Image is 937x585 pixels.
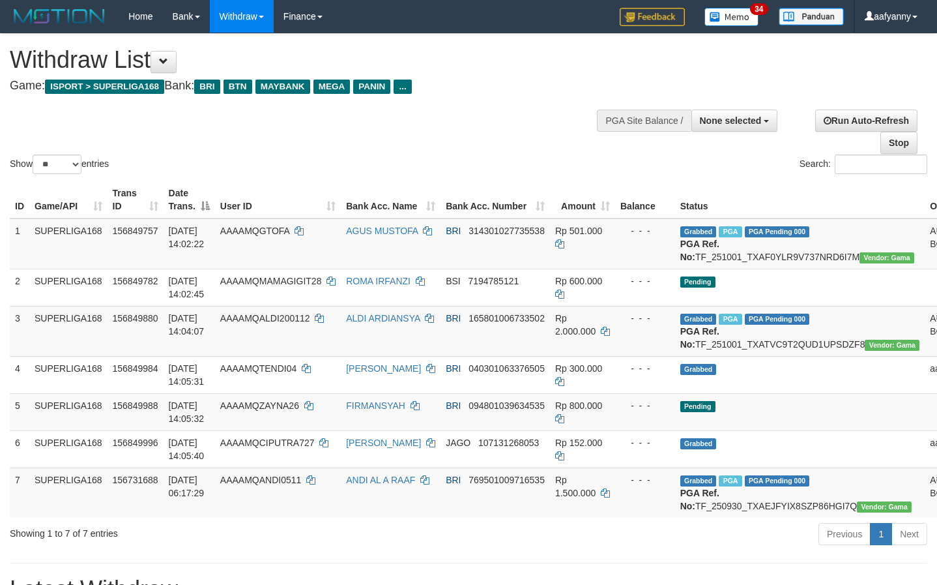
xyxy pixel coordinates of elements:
[680,326,719,350] b: PGA Ref. No:
[10,468,29,518] td: 7
[29,181,108,218] th: Game/API: activate to sort column ascending
[10,181,29,218] th: ID
[113,400,158,411] span: 156849988
[10,155,109,174] label: Show entries
[169,313,205,337] span: [DATE] 14:04:07
[620,224,670,237] div: - - -
[835,155,927,174] input: Search:
[10,269,29,306] td: 2
[220,226,289,236] span: AAAAMQGTOFA
[169,475,205,498] span: [DATE] 06:17:29
[29,269,108,306] td: SUPERLIGA168
[555,475,596,498] span: Rp 1.500.000
[33,155,81,174] select: Showentries
[468,226,545,236] span: Copy 314301027735538 to clipboard
[555,438,602,448] span: Rp 152.000
[446,438,470,448] span: JAGO
[215,181,341,218] th: User ID: activate to sort column ascending
[446,276,461,286] span: BSI
[220,276,322,286] span: AAAAMQMAMAGIGIT28
[446,475,461,485] span: BRI
[113,438,158,448] span: 156849996
[113,363,158,374] span: 156849984
[10,522,381,540] div: Showing 1 to 7 of 7 entries
[555,363,602,374] span: Rp 300.000
[597,110,691,132] div: PGA Site Balance /
[680,314,717,325] span: Grabbed
[113,226,158,236] span: 156849757
[446,363,461,374] span: BRI
[223,80,252,94] span: BTN
[745,226,810,237] span: PGA Pending
[891,523,927,545] a: Next
[555,226,602,236] span: Rp 501.000
[680,277,715,288] span: Pending
[169,226,205,249] span: [DATE] 14:02:22
[440,181,550,218] th: Bank Acc. Number: activate to sort column ascending
[29,430,108,468] td: SUPERLIGA168
[341,181,440,218] th: Bank Acc. Name: activate to sort column ascending
[29,218,108,269] td: SUPERLIGA168
[555,400,602,411] span: Rp 800.000
[29,468,108,518] td: SUPERLIGA168
[220,438,315,448] span: AAAAMQCIPUTRA727
[680,226,717,237] span: Grabbed
[620,399,670,412] div: - - -
[346,438,421,448] a: [PERSON_NAME]
[719,226,742,237] span: Marked by aafsengchandara
[680,488,719,511] b: PGA Ref. No:
[29,306,108,356] td: SUPERLIGA168
[719,475,742,487] span: Marked by aafromsomean
[555,313,596,337] span: Rp 2.000.000
[704,8,759,26] img: Button%20Memo.svg
[346,475,415,485] a: ANDI AL A RAAF
[468,400,545,411] span: Copy 094801039634535 to clipboard
[446,400,461,411] span: BRI
[10,80,612,93] h4: Game: Bank:
[113,276,158,286] span: 156849782
[675,218,925,269] td: TF_251001_TXAF0YLR9V737NRD6I7M
[857,502,912,513] span: Vendor URL: https://trx31.1velocity.biz
[10,218,29,269] td: 1
[859,252,914,263] span: Vendor URL: https://trx31.1velocity.biz
[346,363,421,374] a: [PERSON_NAME]
[680,438,717,449] span: Grabbed
[880,132,917,154] a: Stop
[313,80,351,94] span: MEGA
[394,80,411,94] span: ...
[45,80,164,94] span: ISPORT > SUPERLIGA168
[169,438,205,461] span: [DATE] 14:05:40
[870,523,892,545] a: 1
[10,430,29,468] td: 6
[169,363,205,387] span: [DATE] 14:05:31
[353,80,390,94] span: PANIN
[220,475,302,485] span: AAAAMQANDI0511
[169,400,205,424] span: [DATE] 14:05:32
[815,110,917,132] a: Run Auto-Refresh
[446,313,461,323] span: BRI
[29,356,108,393] td: SUPERLIGA168
[719,314,742,325] span: Marked by aafsengchandara
[680,475,717,487] span: Grabbed
[169,276,205,299] span: [DATE] 14:02:45
[346,313,420,323] a: ALDI ARDIANSYA
[346,400,405,411] a: FIRMANSYAH
[745,314,810,325] span: PGA Pending
[164,181,215,218] th: Date Trans.: activate to sort column descending
[10,7,109,26] img: MOTION_logo.png
[10,393,29,430] td: 5
[620,473,670,487] div: - - -
[800,155,927,174] label: Search:
[468,313,545,323] span: Copy 165801006733502 to clipboard
[675,181,925,218] th: Status
[620,275,670,288] div: - - -
[468,363,545,374] span: Copy 040301063376505 to clipboard
[620,436,670,449] div: - - -
[818,523,871,545] a: Previous
[555,276,602,286] span: Rp 600.000
[750,3,768,15] span: 34
[468,475,545,485] span: Copy 769501009716535 to clipboard
[550,181,615,218] th: Amount: activate to sort column ascending
[220,313,310,323] span: AAAAMQALDI200112
[680,239,719,262] b: PGA Ref. No:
